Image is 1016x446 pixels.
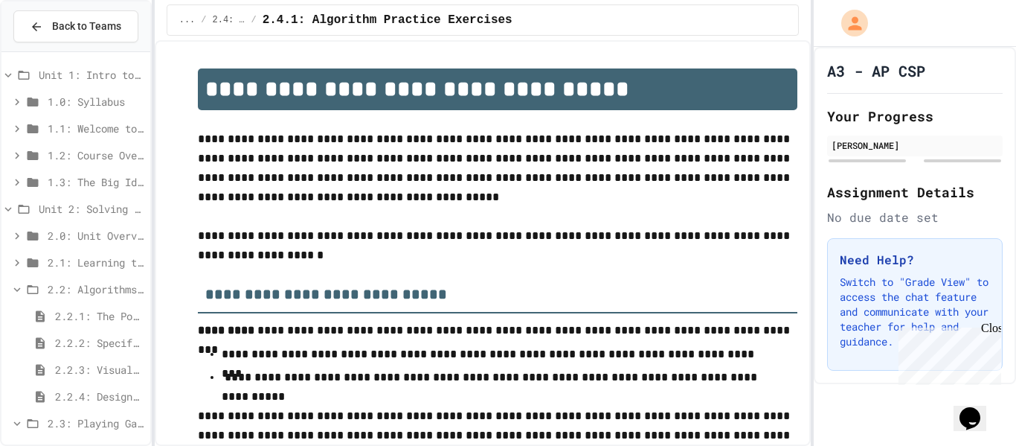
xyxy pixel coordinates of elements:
iframe: chat widget [893,322,1001,385]
span: 2.1: Learning to Solve Hard Problems [48,255,144,270]
span: 1.2: Course Overview and the AP Exam [48,147,144,163]
span: / [251,14,256,26]
span: Back to Teams [52,19,121,34]
iframe: chat widget [954,386,1001,431]
span: 2.2.3: Visualizing Logic with Flowcharts [55,362,144,377]
span: 2.2.1: The Power of Algorithms [55,308,144,324]
h2: Your Progress [827,106,1003,127]
div: My Account [826,6,872,40]
span: Unit 2: Solving Problems in Computer Science [39,201,144,217]
span: 2.0: Unit Overview [48,228,144,243]
h3: Need Help? [840,251,990,269]
span: 1.0: Syllabus [48,94,144,109]
div: Chat with us now!Close [6,6,103,95]
span: ... [179,14,196,26]
span: 2.3: Playing Games [48,415,144,431]
span: 1.1: Welcome to Computer Science [48,121,144,136]
p: Switch to "Grade View" to access the chat feature and communicate with your teacher for help and ... [840,275,990,349]
div: [PERSON_NAME] [832,138,998,152]
span: 2.4.1: Algorithm Practice Exercises [263,11,512,29]
span: 2.2.2: Specifying Ideas with Pseudocode [55,335,144,351]
span: 2.4: Practice with Algorithms [213,14,245,26]
span: Unit 1: Intro to Computer Science [39,67,144,83]
div: No due date set [827,208,1003,226]
h2: Assignment Details [827,182,1003,203]
span: 1.3: The Big Ideas [48,174,144,190]
span: 2.2: Algorithms - from Pseudocode to Flowcharts [48,281,144,297]
span: / [201,14,206,26]
h1: A3 - AP CSP [827,60,925,81]
span: 2.2.4: Designing Flowcharts [55,389,144,404]
button: Back to Teams [13,10,138,42]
